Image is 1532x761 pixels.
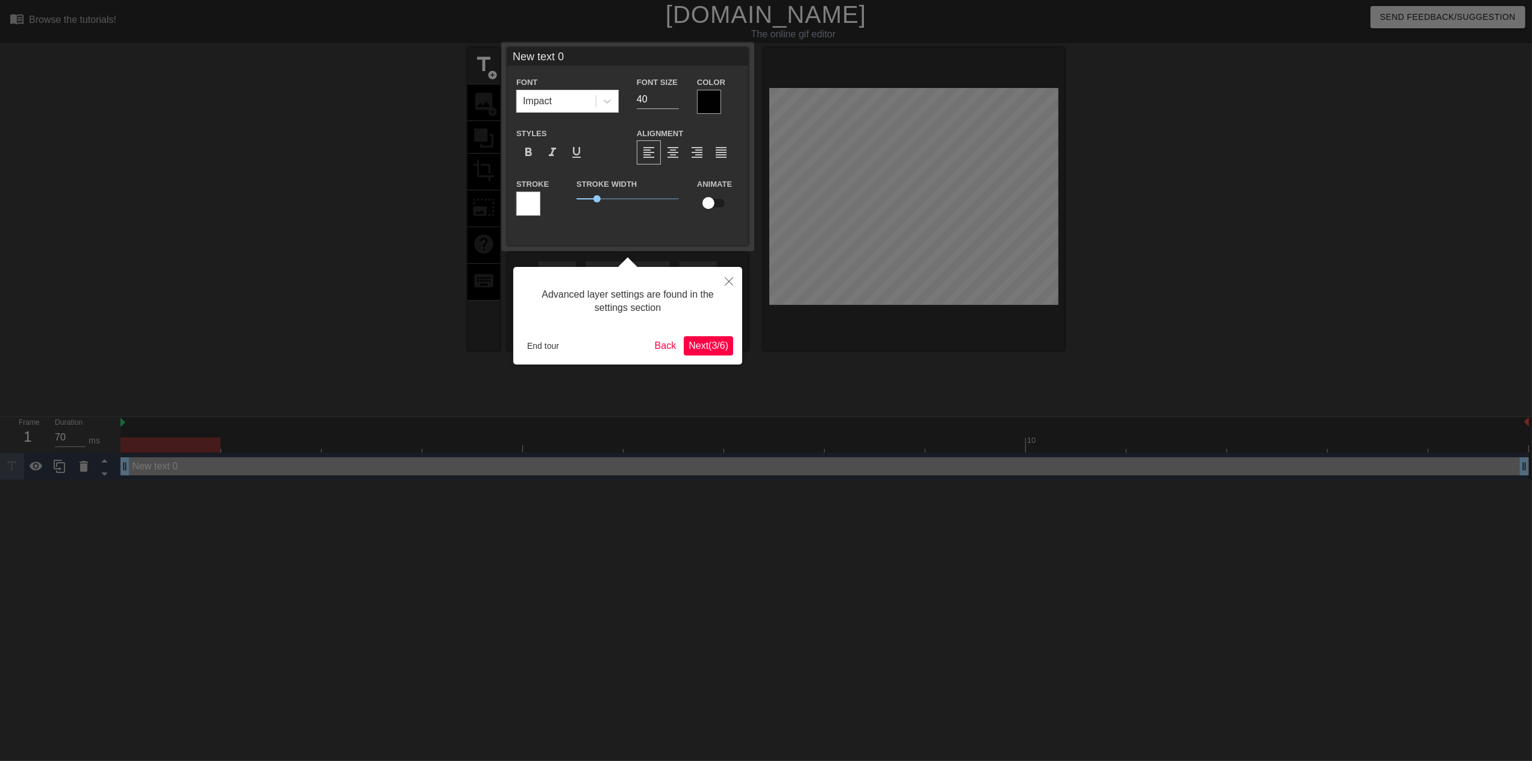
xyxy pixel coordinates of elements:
button: Next [684,336,733,355]
span: Next ( 3 / 6 ) [689,340,728,351]
button: End tour [522,337,564,355]
button: Back [650,336,681,355]
div: Advanced layer settings are found in the settings section [522,276,733,327]
button: Close [716,267,742,295]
